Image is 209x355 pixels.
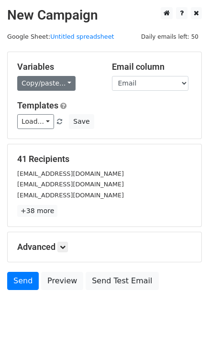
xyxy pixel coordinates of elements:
button: Save [69,114,94,129]
a: Templates [17,100,58,110]
h5: Advanced [17,242,192,252]
a: +38 more [17,205,57,217]
a: Send [7,272,39,290]
h5: Email column [112,62,192,72]
small: [EMAIL_ADDRESS][DOMAIN_NAME] [17,192,124,199]
span: Daily emails left: 50 [138,32,202,42]
a: Untitled spreadsheet [50,33,114,40]
h5: 41 Recipients [17,154,192,164]
a: Copy/paste... [17,76,76,91]
small: Google Sheet: [7,33,114,40]
a: Preview [41,272,83,290]
small: [EMAIL_ADDRESS][DOMAIN_NAME] [17,170,124,177]
small: [EMAIL_ADDRESS][DOMAIN_NAME] [17,181,124,188]
h2: New Campaign [7,7,202,23]
a: Send Test Email [86,272,158,290]
a: Daily emails left: 50 [138,33,202,40]
a: Load... [17,114,54,129]
h5: Variables [17,62,98,72]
